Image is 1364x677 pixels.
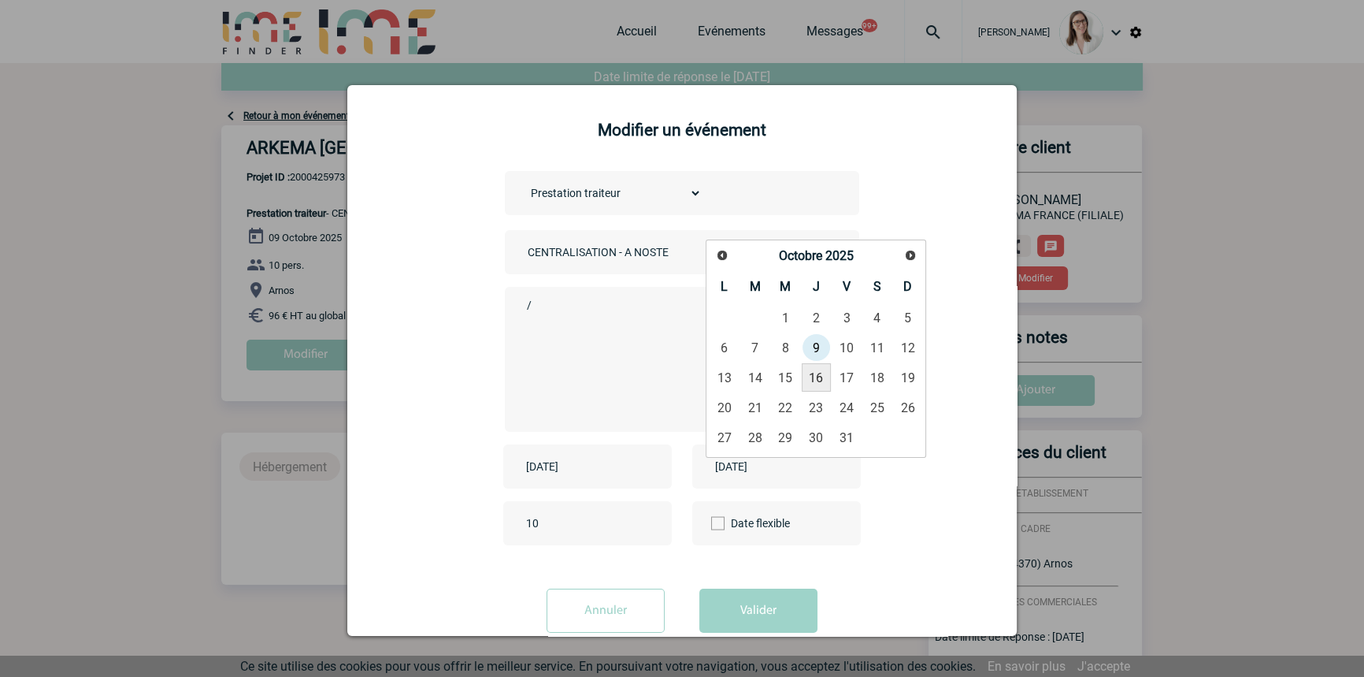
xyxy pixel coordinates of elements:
[904,249,917,262] span: Suivant
[367,121,997,139] h2: Modifier un événement
[862,333,891,362] a: 11
[862,363,891,392] a: 18
[893,333,922,362] a: 12
[740,393,769,422] a: 21
[716,249,728,262] span: Précédent
[524,242,744,262] input: Nom de l'événement
[802,423,831,452] a: 30
[903,279,912,294] span: Dimanche
[780,279,791,294] span: Mercredi
[771,393,800,422] a: 22
[711,456,820,477] input: Date de fin
[547,589,665,633] input: Annuler
[721,279,728,294] span: Lundi
[893,303,922,332] a: 5
[873,279,881,294] span: Samedi
[832,303,862,332] a: 3
[771,363,800,392] a: 15
[802,303,831,332] a: 2
[802,363,831,392] a: 16
[813,279,820,294] span: Jeudi
[825,248,854,263] span: 2025
[522,513,670,534] input: Nombre de participants
[893,363,922,392] a: 19
[699,589,817,633] button: Valider
[740,363,769,392] a: 14
[832,393,862,422] a: 24
[843,279,851,294] span: Vendredi
[893,393,922,422] a: 26
[522,456,631,477] input: Date de début
[802,393,831,422] a: 23
[862,303,891,332] a: 4
[899,244,921,267] a: Suivant
[740,423,769,452] a: 28
[710,244,733,267] a: Précédent
[771,333,800,362] a: 8
[832,333,862,362] a: 10
[711,501,765,545] label: Date flexible
[771,303,800,332] a: 1
[750,279,761,294] span: Mardi
[832,363,862,392] a: 17
[710,393,739,422] a: 20
[710,363,739,392] a: 13
[779,248,822,263] span: Octobre
[710,423,739,452] a: 27
[862,393,891,422] a: 25
[740,333,769,362] a: 7
[802,333,831,362] a: 9
[832,423,862,452] a: 31
[710,333,739,362] a: 6
[771,423,800,452] a: 29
